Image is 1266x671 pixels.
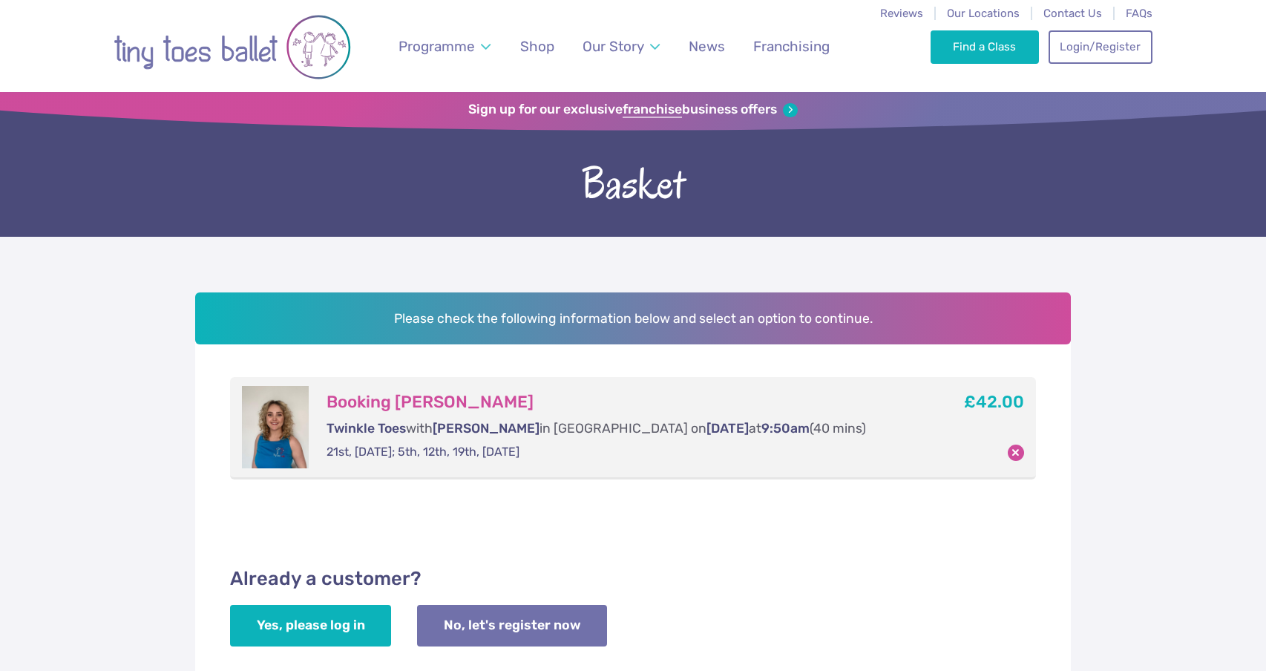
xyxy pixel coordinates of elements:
a: Reviews [880,7,923,20]
b: £42.00 [964,392,1024,412]
p: 21st, [DATE]; 5th, 12th, 19th, [DATE] [327,444,911,460]
a: Sign up for our exclusivefranchisebusiness offers [468,102,797,118]
a: Franchising [747,29,837,64]
span: Programme [399,38,475,55]
a: No, let's register now [417,605,607,647]
a: Login/Register [1049,30,1152,63]
span: News [689,38,725,55]
a: Contact Us [1043,7,1102,20]
a: Programme [392,29,498,64]
a: News [681,29,732,64]
span: Shop [520,38,554,55]
img: tiny toes ballet [114,10,351,85]
p: with in [GEOGRAPHIC_DATA] on at (40 mins) [327,419,911,438]
a: Our Story [576,29,667,64]
span: Twinkle Toes [327,421,406,436]
span: [PERSON_NAME] [433,421,539,436]
span: Our Story [583,38,644,55]
a: FAQs [1126,7,1152,20]
span: [DATE] [706,421,749,436]
h3: Booking [PERSON_NAME] [327,392,911,413]
a: Our Locations [947,7,1020,20]
h2: Please check the following information below and select an option to continue. [195,292,1071,344]
a: Shop [514,29,562,64]
a: Find a Class [931,30,1040,63]
span: 9:50am [761,421,810,436]
strong: franchise [623,102,682,118]
h3: Already a customer? [230,567,1036,591]
span: Franchising [753,38,830,55]
a: Yes, please log in [230,605,391,647]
